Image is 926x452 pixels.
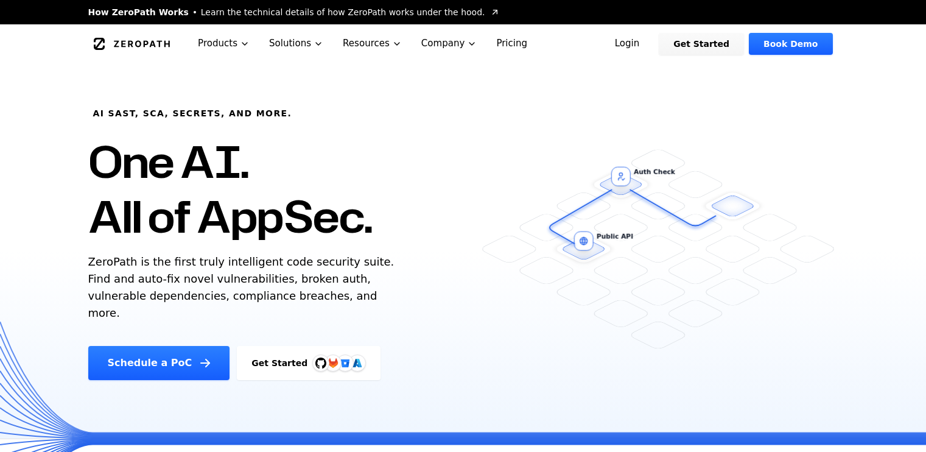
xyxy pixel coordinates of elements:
a: Get Started [659,33,744,55]
img: GitHub [315,358,326,369]
h6: AI SAST, SCA, Secrets, and more. [93,107,292,119]
a: Get StartedGitHubGitLabAzure [237,346,381,380]
svg: Bitbucket [338,356,352,370]
button: Resources [333,24,412,63]
a: Schedule a PoC [88,346,230,380]
a: Pricing [486,24,537,63]
img: GitLab [321,351,345,375]
nav: Global [74,24,853,63]
a: Book Demo [749,33,832,55]
span: How ZeroPath Works [88,6,189,18]
span: Learn the technical details of how ZeroPath works under the hood. [201,6,485,18]
h1: One AI. All of AppSec. [88,134,373,244]
p: ZeroPath is the first truly intelligent code security suite. Find and auto-fix novel vulnerabilit... [88,253,400,322]
a: How ZeroPath WorksLearn the technical details of how ZeroPath works under the hood. [88,6,500,18]
img: Azure [353,358,362,368]
button: Company [412,24,487,63]
button: Solutions [259,24,333,63]
button: Products [188,24,259,63]
a: Login [600,33,654,55]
